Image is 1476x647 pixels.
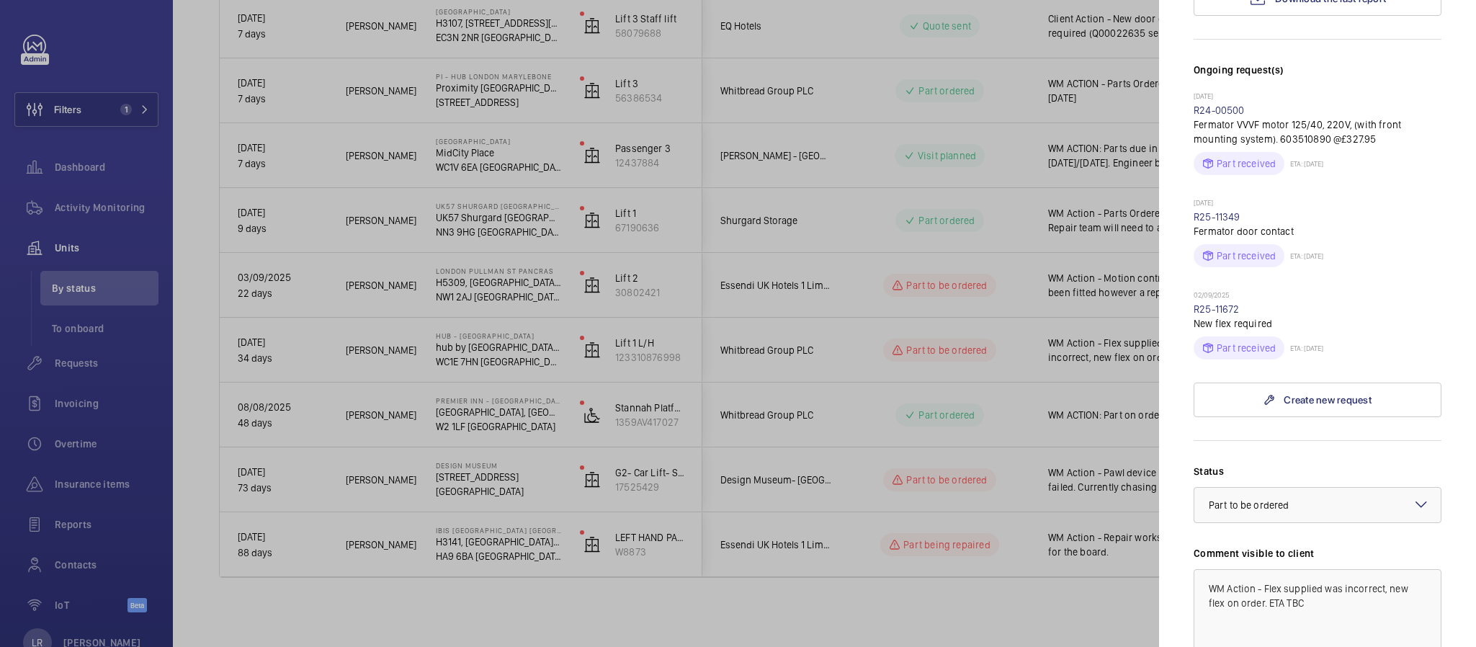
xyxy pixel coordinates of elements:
p: ETA: [DATE] [1284,159,1323,168]
p: Part received [1217,341,1276,355]
p: [DATE] [1194,198,1441,210]
p: ETA: [DATE] [1284,344,1323,352]
p: Part received [1217,156,1276,171]
label: Status [1194,464,1441,478]
a: Create new request [1194,383,1441,417]
p: ETA: [DATE] [1284,251,1323,260]
p: Part received [1217,249,1276,263]
p: New flex required [1194,316,1441,331]
p: [DATE] [1194,92,1441,103]
p: Fermator VVVF motor 125/40, 220V, (with front mounting system). 603510890 @£327.95 [1194,117,1441,146]
label: Comment visible to client [1194,546,1441,561]
p: 02/09/2025 [1194,290,1441,302]
a: R25-11349 [1194,211,1240,223]
a: R24-00500 [1194,104,1245,116]
a: R25-11672 [1194,303,1240,315]
p: Fermator door contact [1194,224,1441,238]
h3: Ongoing request(s) [1194,63,1441,92]
span: Part to be ordered [1209,499,1289,511]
